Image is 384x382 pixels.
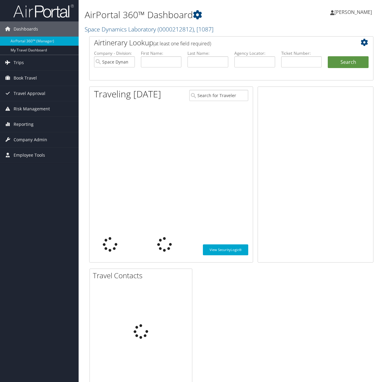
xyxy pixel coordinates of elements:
label: Last Name: [187,50,228,56]
h1: Traveling [DATE] [94,88,161,100]
span: Reporting [14,117,34,132]
label: Agency Locator: [234,50,275,56]
span: Risk Management [14,101,50,116]
a: View SecurityLogic® [203,244,248,255]
span: Book Travel [14,70,37,86]
h2: Travel Contacts [93,270,192,281]
h2: Airtinerary Lookup [94,38,345,48]
label: Company - Division: [94,50,135,56]
span: Travel Approval [14,86,45,101]
a: [PERSON_NAME] [330,3,378,21]
h1: AirPortal 360™ Dashboard [85,8,280,21]
a: Space Dynamics Laboratory [85,25,213,33]
span: ( 0000212812 ) [158,25,194,33]
span: Employee Tools [14,148,45,163]
img: airportal-logo.png [13,4,74,18]
span: (at least one field required) [153,40,211,47]
label: Ticket Number: [281,50,322,56]
button: Search [328,56,369,68]
input: Search for Traveler [189,90,248,101]
label: First Name: [141,50,182,56]
span: Company Admin [14,132,47,147]
span: Dashboards [14,21,38,37]
span: [PERSON_NAME] [334,9,372,15]
span: Trips [14,55,24,70]
span: , [ 1087 ] [194,25,213,33]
